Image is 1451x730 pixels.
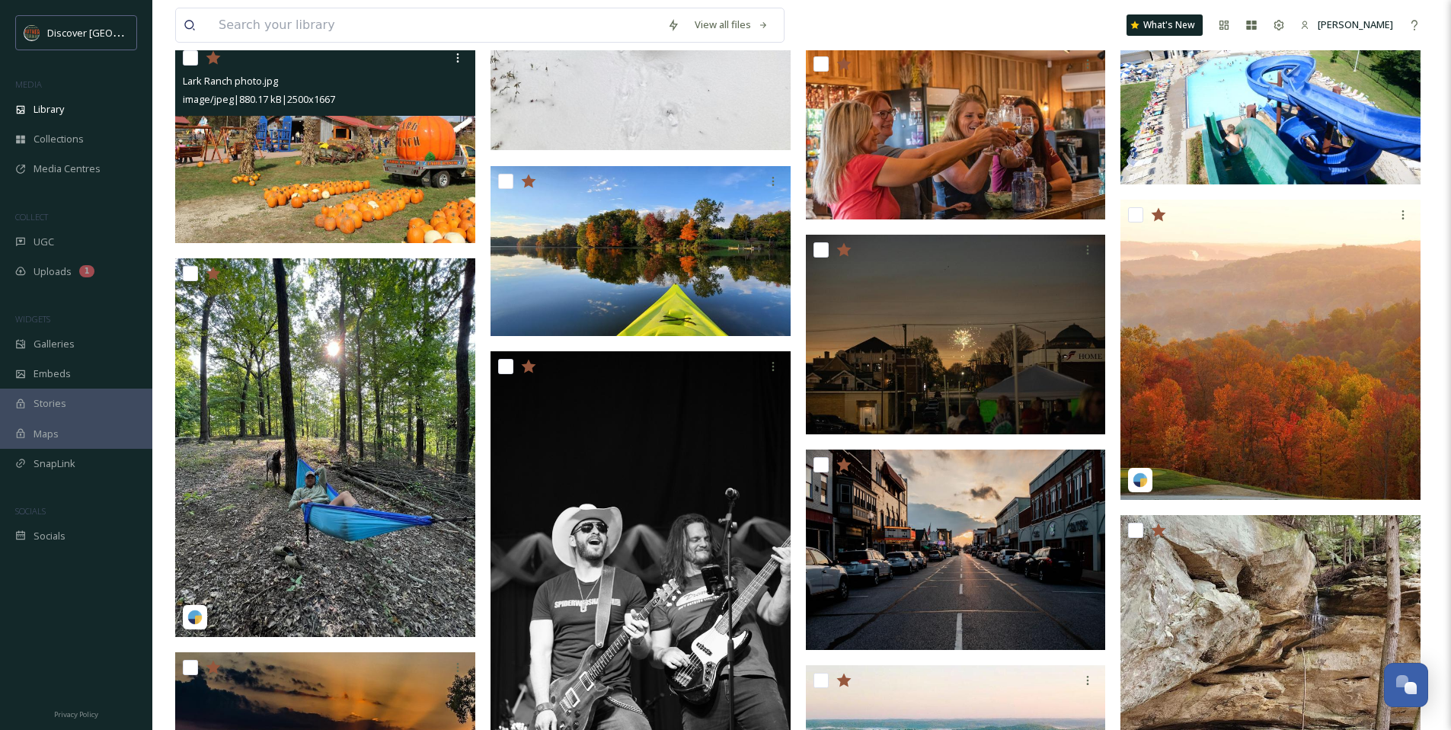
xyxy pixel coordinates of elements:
[34,456,75,471] span: SnapLink
[1318,18,1393,31] span: [PERSON_NAME]
[54,709,98,719] span: Privacy Policy
[15,211,48,223] span: COLLECT
[34,427,59,441] span: Maps
[54,704,98,722] a: Privacy Policy
[687,10,776,40] a: View all files
[806,235,1106,435] img: IMG_4084.jpg
[34,235,54,249] span: UGC
[34,264,72,279] span: Uploads
[15,505,46,517] span: SOCIALS
[806,49,1109,219] img: PATOKA LAKE WINERY_IN INDIANA-04.jpg
[34,132,84,146] span: Collections
[34,337,75,351] span: Galleries
[34,102,64,117] span: Library
[34,367,71,381] span: Embeds
[183,92,335,106] span: image/jpeg | 880.17 kB | 2500 x 1667
[24,25,40,40] img: SIN-logo.svg
[15,313,50,325] span: WIDGETS
[79,265,94,277] div: 1
[211,8,660,42] input: Search your library
[175,43,475,243] img: Lark Ranch photo.jpg
[15,78,42,90] span: MEDIA
[1293,10,1401,40] a: [PERSON_NAME]
[34,396,66,411] span: Stories
[806,450,1106,650] img: 9046IMG_9046.jpg
[187,610,203,625] img: snapsea-logo.png
[1133,472,1148,488] img: snapsea-logo.png
[47,25,238,40] span: Discover [GEOGRAPHIC_DATA][US_STATE]
[183,74,278,88] span: Lark Ranch photo.jpg
[1384,663,1428,707] button: Open Chat
[1120,200,1421,500] img: visitfrenchlickwestbaden_f9f792c4-c1dc-2479-57cc-7011ffa22330.jpg
[34,162,101,176] span: Media Centres
[34,529,66,543] span: Socials
[491,165,794,336] img: fall-1.jpg
[175,258,478,638] img: michaeljeffreydesign_17965567360822255.jpg
[1127,14,1203,36] a: What's New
